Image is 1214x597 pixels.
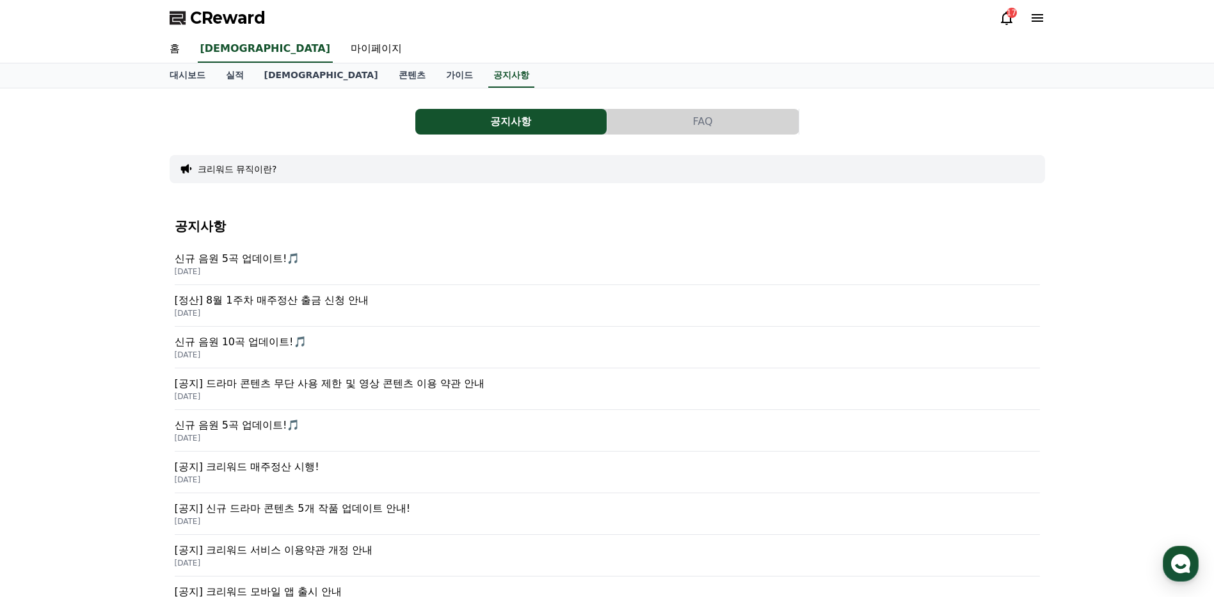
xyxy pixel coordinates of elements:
p: [DATE] [175,350,1040,360]
a: 콘텐츠 [388,63,436,88]
a: 마이페이지 [340,36,412,63]
a: 실적 [216,63,254,88]
p: [정산] 8월 1주차 매주정산 출금 신청 안내 [175,293,1040,308]
p: [공지] 크리워드 서비스 이용약관 개정 안내 [175,543,1040,558]
a: 대화 [84,406,165,438]
p: [DATE] [175,391,1040,402]
a: 대시보드 [159,63,216,88]
a: CReward [170,8,266,28]
p: [공지] 크리워드 매주정산 시행! [175,459,1040,475]
span: CReward [190,8,266,28]
a: 신규 음원 5곡 업데이트!🎵 [DATE] [175,410,1040,452]
a: [공지] 크리워드 매주정산 시행! [DATE] [175,452,1040,493]
p: [DATE] [175,516,1040,527]
a: 가이드 [436,63,483,88]
a: 신규 음원 10곡 업데이트!🎵 [DATE] [175,327,1040,368]
a: [정산] 8월 1주차 매주정산 출금 신청 안내 [DATE] [175,285,1040,327]
span: 대화 [117,426,132,436]
span: 설정 [198,425,213,436]
div: 17 [1007,8,1017,18]
p: [DATE] [175,433,1040,443]
p: 신규 음원 5곡 업데이트!🎵 [175,418,1040,433]
button: 공지사항 [415,109,607,135]
a: [DEMOGRAPHIC_DATA] [254,63,388,88]
button: 크리워드 뮤직이란? [198,163,277,176]
a: [DEMOGRAPHIC_DATA] [198,36,333,63]
p: [DATE] [175,266,1040,277]
a: 신규 음원 5곡 업데이트!🎵 [DATE] [175,243,1040,285]
a: 공지사항 [488,63,534,88]
a: [공지] 신규 드라마 콘텐츠 5개 작품 업데이트 안내! [DATE] [175,493,1040,535]
p: 신규 음원 10곡 업데이트!🎵 [175,334,1040,350]
a: 17 [999,10,1014,26]
p: [DATE] [175,308,1040,318]
a: 홈 [4,406,84,438]
p: [DATE] [175,475,1040,485]
button: FAQ [607,109,799,135]
span: 홈 [40,425,48,436]
a: 홈 [159,36,190,63]
a: [공지] 크리워드 서비스 이용약관 개정 안내 [DATE] [175,535,1040,577]
p: [DATE] [175,558,1040,568]
p: [공지] 신규 드라마 콘텐츠 5개 작품 업데이트 안내! [175,501,1040,516]
a: 설정 [165,406,246,438]
h4: 공지사항 [175,219,1040,233]
p: [공지] 드라마 콘텐츠 무단 사용 제한 및 영상 콘텐츠 이용 약관 안내 [175,376,1040,391]
a: [공지] 드라마 콘텐츠 무단 사용 제한 및 영상 콘텐츠 이용 약관 안내 [DATE] [175,368,1040,410]
p: 신규 음원 5곡 업데이트!🎵 [175,251,1040,266]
